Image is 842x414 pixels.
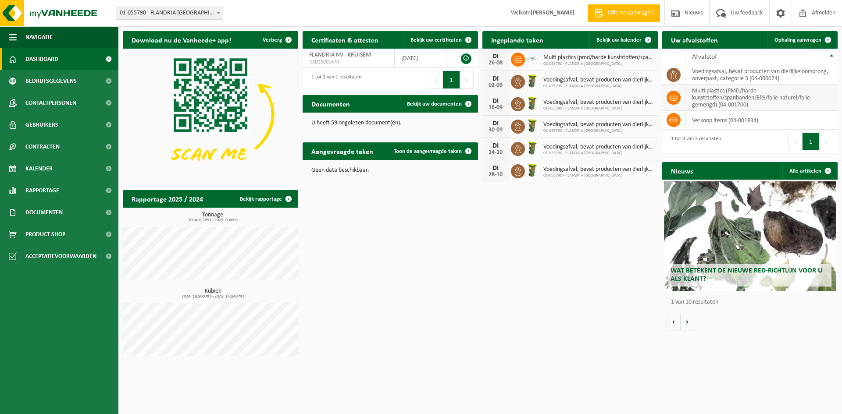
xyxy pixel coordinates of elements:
button: Vorige [667,313,681,330]
div: DI [487,98,504,105]
h3: Tonnage [127,212,298,223]
h2: Ingeplande taken [482,31,552,48]
div: 26-08 [487,60,504,66]
div: DI [487,165,504,172]
h2: Rapportage 2025 / 2024 [123,190,212,207]
div: 16-09 [487,105,504,111]
img: WB-0060-HPE-GN-50 [525,118,540,133]
div: 14-10 [487,149,504,156]
h2: Documenten [303,95,359,112]
span: Wat betekent de nieuwe RED-richtlijn voor u als klant? [671,267,822,283]
img: WB-0060-HPE-GN-50 [525,96,540,111]
button: Previous [429,71,443,88]
span: Dashboard [25,48,58,70]
h3: Kubiek [127,288,298,299]
h2: Uw afvalstoffen [662,31,727,48]
img: WB-0060-HPE-GN-50 [525,74,540,88]
h2: Aangevraagde taken [303,142,382,159]
span: Voedingsafval, bevat producten van dierlijke oorsprong, onverpakt, categorie 3 [543,121,653,128]
button: Volgende [681,313,694,330]
span: Voedingsafval, bevat producten van dierlijke oorsprong, onverpakt, categorie 3 [543,166,653,173]
div: 1 tot 3 van 3 resultaten [667,132,721,151]
span: 01-055790 - FLANDRIA NV - KRUISEM [116,7,223,19]
span: 2024: 0,705 t - 2025: 0,000 t [127,218,298,223]
span: 01-055790 - FLANDRIA [GEOGRAPHIC_DATA] [543,151,653,156]
img: Download de VHEPlus App [123,49,298,180]
span: 01-055790 - FLANDRIA [GEOGRAPHIC_DATA] [543,128,653,134]
div: 28-10 [487,172,504,178]
img: LP-SK-00500-LPE-16 [525,51,540,66]
span: 01-055790 - FLANDRIA [GEOGRAPHIC_DATA] [543,61,653,67]
td: [DATE] [395,49,446,68]
td: voedingsafval, bevat producten van dierlijke oorsprong, onverpakt, categorie 3 (04-000024) [685,65,838,85]
td: verkoop items (04-001834) [685,111,838,130]
span: Gebruikers [25,114,58,136]
div: 1 tot 1 van 1 resultaten [307,70,361,89]
a: Alle artikelen [782,162,837,180]
span: Rapportage [25,180,59,202]
button: 1 [803,133,820,150]
img: WB-0060-HPE-GN-50 [525,141,540,156]
a: Bekijk uw kalender [589,31,657,49]
span: Bekijk uw documenten [407,101,462,107]
span: 2024: 18,900 m3 - 2025: 14,840 m3 [127,294,298,299]
button: 1 [443,71,460,88]
span: RED25001470 [309,59,388,66]
span: Voedingsafval, bevat producten van dierlijke oorsprong, onverpakt, categorie 3 [543,99,653,106]
a: Toon de aangevraagde taken [387,142,477,160]
span: FLANDRIA NV - KRUISEM [309,52,371,58]
strong: [PERSON_NAME] [531,10,574,16]
div: DI [487,75,504,82]
span: Contracten [25,136,60,158]
div: DI [487,120,504,127]
a: Offerte aanvragen [588,4,660,22]
img: WB-0060-HPE-GN-50 [525,163,540,178]
td: multi plastics (PMD/harde kunststoffen/spanbanden/EPS/folie naturel/folie gemengd) (04-001700) [685,85,838,111]
a: Ophaling aanvragen [767,31,837,49]
span: 01-055790 - FLANDRIA [GEOGRAPHIC_DATA] [543,173,653,178]
button: Next [820,133,833,150]
span: Documenten [25,202,63,223]
span: Product Shop [25,223,65,245]
span: Voedingsafval, bevat producten van dierlijke oorsprong, onverpakt, categorie 3 [543,144,653,151]
a: Wat betekent de nieuwe RED-richtlijn voor u als klant? [664,181,836,291]
div: 30-09 [487,127,504,133]
p: 1 van 10 resultaten [671,299,833,305]
h2: Certificaten & attesten [303,31,387,48]
span: Afvalstof [692,53,717,60]
h2: Download nu de Vanheede+ app! [123,31,240,48]
span: Contactpersonen [25,92,76,114]
span: Ophaling aanvragen [774,37,821,43]
button: Verberg [256,31,297,49]
span: Navigatie [25,26,53,48]
span: 01-055790 - FLANDRIA [GEOGRAPHIC_DATA] [543,84,653,89]
span: Bekijk uw kalender [596,37,642,43]
span: Kalender [25,158,53,180]
span: Bedrijfsgegevens [25,70,77,92]
div: 02-09 [487,82,504,88]
span: 01-055790 - FLANDRIA [GEOGRAPHIC_DATA] [543,106,653,111]
span: Offerte aanvragen [606,9,656,18]
button: Next [460,71,474,88]
button: Previous [788,133,803,150]
span: 01-055790 - FLANDRIA NV - KRUISEM [116,7,223,20]
span: Toon de aangevraagde taken [394,149,462,154]
span: Acceptatievoorwaarden [25,245,96,267]
a: Bekijk uw certificaten [403,31,477,49]
span: Bekijk uw certificaten [410,37,462,43]
a: Bekijk rapportage [233,190,297,208]
h2: Nieuws [662,162,702,179]
a: Bekijk uw documenten [400,95,477,113]
span: Verberg [263,37,282,43]
p: U heeft 59 ongelezen document(en). [311,120,469,126]
div: DI [487,142,504,149]
div: DI [487,53,504,60]
p: Geen data beschikbaar. [311,167,469,173]
span: Voedingsafval, bevat producten van dierlijke oorsprong, onverpakt, categorie 3 [543,77,653,84]
span: Multi plastics (pmd/harde kunststoffen/spanbanden/eps/folie naturel/folie gemeng... [543,54,653,61]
